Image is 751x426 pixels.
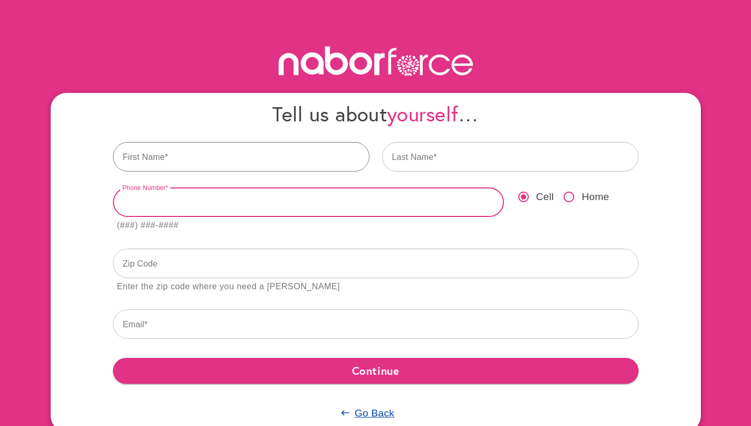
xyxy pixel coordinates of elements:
[355,408,394,419] u: Go Back
[113,101,639,126] h4: Tell us about …
[121,361,630,380] span: Continue
[387,100,458,127] span: yourself
[536,190,554,205] span: Cell
[582,190,609,205] span: Home
[117,219,179,233] div: (###) ###-####
[113,358,639,383] button: Continue
[117,280,340,294] div: Enter the zip code where you need a [PERSON_NAME]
